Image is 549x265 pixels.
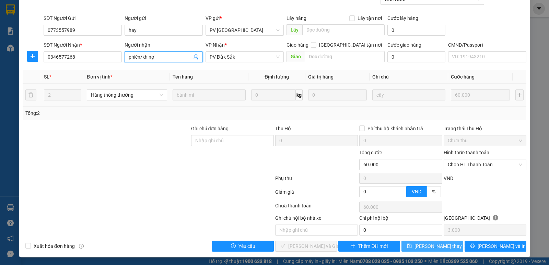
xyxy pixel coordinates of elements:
[387,42,421,48] label: Cước giao hàng
[387,15,418,21] label: Cước lấy hàng
[372,89,445,100] input: Ghi Chú
[316,41,385,49] span: [GEOGRAPHIC_DATA] tận nơi
[465,241,526,252] button: printer[PERSON_NAME] và In
[401,241,463,252] button: save[PERSON_NAME] thay đổi
[444,125,526,132] div: Trạng thái Thu Hộ
[444,150,489,155] label: Hình thức thanh toán
[44,74,49,80] span: SL
[25,89,36,100] button: delete
[493,215,498,220] span: info-circle
[25,109,212,117] div: Tổng: 2
[212,241,274,252] button: exclamation-circleYêu cầu
[173,74,193,80] span: Tên hàng
[355,14,385,22] span: Lấy tận nơi
[387,25,445,36] input: Cước lấy hàng
[448,135,522,146] span: Chưa thu
[191,135,274,146] input: Ghi chú đơn hàng
[91,90,163,100] span: Hàng thông thường
[31,242,78,250] span: Xuất hóa đơn hàng
[287,51,305,62] span: Giao
[370,70,448,84] th: Ghi chú
[210,25,280,35] span: PV Tân Bình
[412,189,421,194] span: VND
[305,51,385,62] input: Dọc đường
[238,242,255,250] span: Yêu cầu
[358,242,387,250] span: Thêm ĐH mới
[275,214,358,225] div: Ghi chú nội bộ nhà xe
[308,89,367,100] input: 0
[173,89,246,100] input: VD: Bàn, Ghế
[265,74,289,80] span: Định lượng
[191,126,229,131] label: Ghi chú đơn hàng
[296,89,303,100] span: kg
[432,189,435,194] span: %
[206,14,284,22] div: VP gửi
[448,41,526,49] div: CMND/Passport
[210,52,280,62] span: PV Đắk Sắk
[275,241,337,252] button: check[PERSON_NAME] và Giao hàng
[414,242,469,250] span: [PERSON_NAME] thay đổi
[44,14,122,22] div: SĐT Người Gửi
[231,243,236,249] span: exclamation-circle
[44,41,122,49] div: SĐT Người Nhận
[27,51,38,62] button: plus
[478,242,526,250] span: [PERSON_NAME] và In
[206,42,225,48] span: VP Nhận
[274,174,359,186] div: Phụ thu
[451,89,510,100] input: 0
[79,244,84,249] span: info-circle
[359,214,442,225] div: Chi phí nội bộ
[87,74,113,80] span: Đơn vị tính
[287,24,302,35] span: Lấy
[448,159,522,170] span: Chọn HT Thanh Toán
[27,53,38,59] span: plus
[451,74,475,80] span: Cước hàng
[470,243,475,249] span: printer
[444,176,453,181] span: VND
[407,243,412,249] span: save
[275,126,291,131] span: Thu Hộ
[515,89,524,100] button: plus
[351,243,355,249] span: plus
[287,42,308,48] span: Giao hàng
[125,14,203,22] div: Người gửi
[287,15,306,21] span: Lấy hàng
[125,41,203,49] div: Người nhận
[365,125,426,132] span: Phí thu hộ khách nhận trả
[302,24,385,35] input: Dọc đường
[274,188,359,200] div: Giảm giá
[444,214,526,225] div: [GEOGRAPHIC_DATA]
[274,202,359,214] div: Chưa thanh toán
[359,150,382,155] span: Tổng cước
[275,225,358,236] input: Nhập ghi chú
[387,51,445,62] input: Cước giao hàng
[193,54,199,60] span: user-add
[308,74,334,80] span: Giá trị hàng
[338,241,400,252] button: plusThêm ĐH mới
